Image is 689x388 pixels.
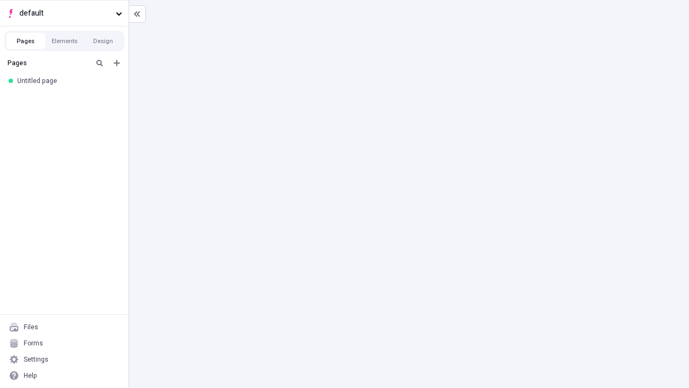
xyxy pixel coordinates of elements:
[17,77,116,85] div: Untitled page
[45,33,84,49] button: Elements
[19,8,111,19] span: default
[24,323,38,331] div: Files
[84,33,123,49] button: Design
[8,59,89,67] div: Pages
[24,355,48,364] div: Settings
[110,57,123,70] button: Add new
[24,339,43,348] div: Forms
[24,371,37,380] div: Help
[6,33,45,49] button: Pages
